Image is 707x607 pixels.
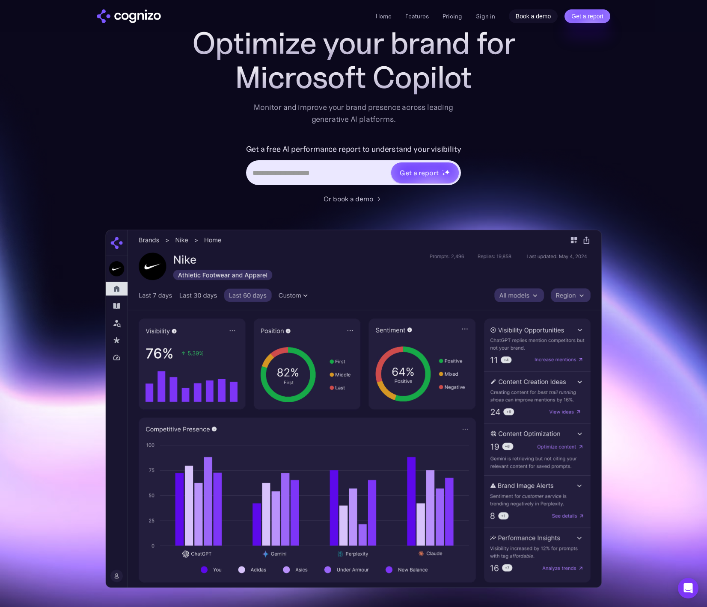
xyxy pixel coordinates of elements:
div: Microsoft Copilot [182,60,525,94]
img: star [442,173,445,176]
a: Home [376,12,392,20]
label: Get a free AI performance report to understand your visibility [246,142,461,156]
a: Get a report [564,9,610,23]
img: Cognizo AI visibility optimization dashboard [105,230,602,588]
div: Get a report [400,168,438,178]
div: Open Intercom Messenger [678,578,698,598]
h1: Optimize your brand for [182,26,525,60]
div: Or book a demo [324,194,373,204]
a: Get a reportstarstarstar [390,162,460,184]
a: Sign in [476,11,495,21]
a: Pricing [443,12,462,20]
form: Hero URL Input Form [246,142,461,189]
img: cognizo logo [97,9,161,23]
a: Book a demo [509,9,558,23]
a: home [97,9,161,23]
div: Monitor and improve your brand presence across leading generative AI platforms. [248,101,459,125]
a: Features [405,12,429,20]
img: star [442,170,443,171]
img: star [444,169,450,175]
a: Or book a demo [324,194,383,204]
